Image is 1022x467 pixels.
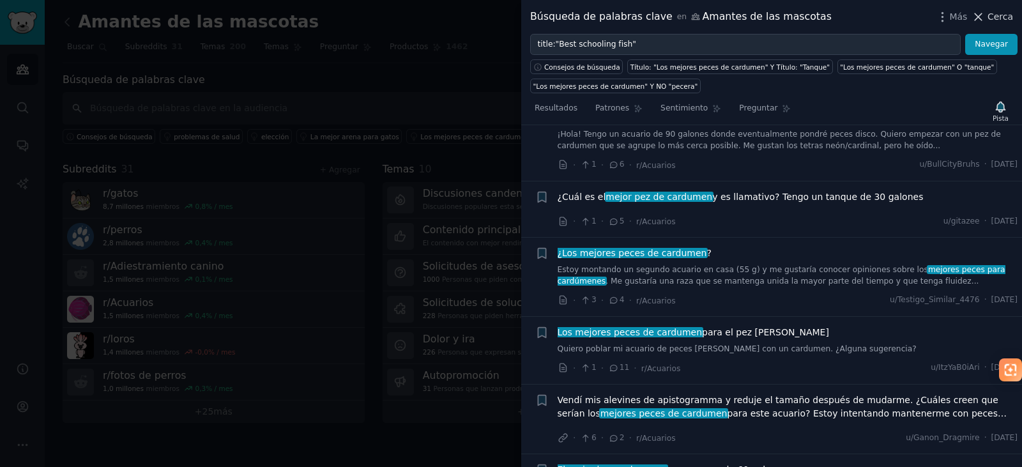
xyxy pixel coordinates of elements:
font: · [629,216,632,226]
font: r/Acuarios [636,296,676,305]
font: · [634,363,636,373]
a: Sentimiento [656,98,726,125]
font: · [984,217,987,226]
font: 5 [620,217,625,226]
font: ¿Los mejores peces de cardumen [558,248,707,258]
font: · [601,295,604,305]
font: r/Acuarios [636,434,676,443]
font: · [601,363,604,373]
font: mejores peces de cardumen [600,408,728,418]
font: [DATE] [991,295,1018,304]
font: Búsqueda de palabras clave [530,10,673,22]
button: Navegar [965,34,1018,56]
a: Los mejores peces de cardumenpara el pez [PERSON_NAME] [558,326,829,339]
font: u/ItzYaB0iAri [931,363,979,372]
font: · [601,433,604,443]
font: 6 [591,433,597,442]
font: Cerca [988,11,1013,22]
a: ¡Hola! Tengo un acuario de 90 galones donde eventualmente pondré peces disco. Quiero empezar con ... [558,129,1018,151]
font: 2 [620,433,625,442]
font: 6 [620,160,625,169]
font: mejores peces para cardúmenes [558,265,1005,286]
font: · [573,433,576,443]
font: Sentimiento [660,103,708,112]
font: · [573,216,576,226]
button: Más [936,10,967,24]
font: para el pez [PERSON_NAME] [702,327,829,337]
font: Amantes de las mascotas [703,10,832,22]
font: 1 [591,363,597,372]
font: Vendí mis alevines de apistogramma y reduje el tamaño después de mudarme. ¿Cuáles creen que sería... [558,395,998,418]
font: · [984,433,987,442]
font: "Los mejores peces de cardumen" Y NO "pecera" [533,82,698,90]
font: [DATE] [991,160,1018,169]
font: "Los mejores peces de cardumen" O "tanque" [840,63,994,71]
font: · [984,363,987,372]
font: [DATE] [991,363,1018,372]
a: Estoy montando un segundo acuario en casa (55 g) y me gustaría conocer opiniones sobre losmejores... [558,264,1018,287]
font: r/Acuarios [636,217,676,226]
font: 1 [591,160,597,169]
a: "Los mejores peces de cardumen" O "tanque" [837,59,997,74]
font: · [984,295,987,304]
font: · [573,363,576,373]
font: mejor pez de cardumen [606,192,712,202]
button: Cerca [972,10,1013,24]
font: · [601,216,604,226]
font: y es llamativo? Tengo un tanque de 30 galones [712,192,923,202]
font: 1 [591,217,597,226]
font: Patrones [595,103,629,112]
font: Título: "Los mejores peces de cardumen" Y Título: "Tanque" [630,63,830,71]
a: Preguntar [735,98,795,125]
font: Preguntar [739,103,777,112]
font: u/gitazee [943,217,980,226]
font: · [573,160,576,170]
a: Quiero poblar mi acuario de peces [PERSON_NAME] con un cardumen. ¿Alguna sugerencia? [558,344,1018,355]
button: Consejos de búsqueda [530,59,623,74]
a: ¿Los mejores peces de cardumen? [558,247,712,260]
font: 4 [620,295,625,304]
font: 11 [620,363,630,372]
font: ? [706,248,711,258]
font: Resultados [535,103,577,112]
font: ¡Hola! Tengo un acuario de 90 galones donde eventualmente pondré peces disco. Quiero empezar con ... [558,130,1001,150]
font: u/BullCityBruhs [919,160,979,169]
font: · [984,160,987,169]
font: · [629,295,632,305]
font: . Me gustaría una raza que se mantenga unida la mayor parte del tiempo y que tenga fluidez... [606,277,979,286]
a: ¿Cuál es elmejor pez de cardumeny es llamativo? Tengo un tanque de 30 galones [558,190,924,204]
input: Pruebe una palabra clave relacionada con su negocio [530,34,961,56]
font: en [677,12,687,21]
font: Pista [993,114,1009,122]
font: ¿Cuál es el [558,192,606,202]
font: para este acuario? Estoy intentando mantenerme con peces sudafricanos. [558,408,1007,432]
font: Navegar [975,40,1008,49]
font: r/Acuarios [641,364,681,373]
font: Más [949,11,967,22]
font: Quiero poblar mi acuario de peces [PERSON_NAME] con un cardumen. ¿Alguna sugerencia? [558,344,917,353]
a: Vendí mis alevines de apistogramma y reduje el tamaño después de mudarme. ¿Cuáles creen que sería... [558,394,1018,420]
font: · [573,295,576,305]
a: Patrones [591,98,647,125]
font: Consejos de búsqueda [544,63,620,71]
font: · [629,433,632,443]
a: Título: "Los mejores peces de cardumen" Y Título: "Tanque" [627,59,833,74]
font: · [601,160,604,170]
font: · [629,160,632,170]
font: Los mejores peces de cardumen [558,327,703,337]
font: 3 [591,295,597,304]
font: u/Ganon_Dragmire [906,433,979,442]
a: Resultados [530,98,582,125]
font: r/Acuarios [636,161,676,170]
font: [DATE] [991,433,1018,442]
button: Pista [988,98,1013,125]
font: u/Testigo_Similar_4476 [890,295,980,304]
font: [DATE] [991,217,1018,226]
a: "Los mejores peces de cardumen" Y NO "pecera" [530,79,701,93]
font: Estoy montando un segundo acuario en casa (55 g) y me gustaría conocer opiniones sobre los [558,265,928,274]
